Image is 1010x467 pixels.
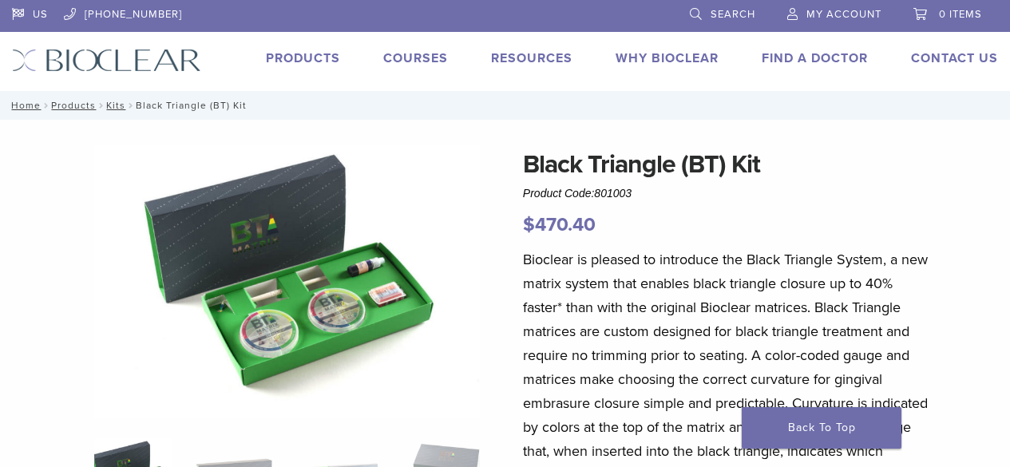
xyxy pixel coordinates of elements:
span: My Account [806,8,881,21]
a: Back To Top [742,407,901,449]
span: / [96,101,106,109]
a: Kits [106,100,125,111]
img: Intro Black Triangle Kit-6 - Copy [94,145,480,418]
span: $ [523,213,535,236]
a: Why Bioclear [616,50,719,66]
a: Home [6,100,41,111]
span: 801003 [594,187,632,200]
a: Products [266,50,340,66]
span: 0 items [939,8,982,21]
span: / [125,101,136,109]
span: Search [711,8,755,21]
a: Find A Doctor [762,50,868,66]
bdi: 470.40 [523,213,596,236]
a: Resources [491,50,572,66]
a: Products [51,100,96,111]
span: Product Code: [523,187,632,200]
a: Courses [383,50,448,66]
span: / [41,101,51,109]
h1: Black Triangle (BT) Kit [523,145,934,184]
a: Contact Us [911,50,998,66]
img: Bioclear [12,49,201,72]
